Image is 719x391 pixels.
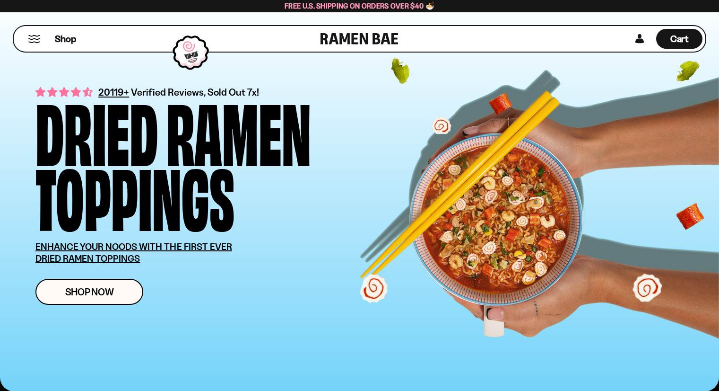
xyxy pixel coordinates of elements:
button: Mobile Menu Trigger [28,35,41,43]
div: Ramen [166,97,311,162]
span: Shop [55,33,76,45]
span: Shop Now [65,287,114,297]
a: Shop [55,29,76,49]
div: Cart [656,26,702,52]
a: Shop Now [35,279,143,305]
span: Cart [670,33,689,44]
div: Dried [35,97,158,162]
u: ENHANCE YOUR NOODS WITH THE FIRST EVER DRIED RAMEN TOPPINGS [35,241,232,264]
span: Free U.S. Shipping on Orders over $40 🍜 [285,1,434,10]
div: Toppings [35,162,234,227]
